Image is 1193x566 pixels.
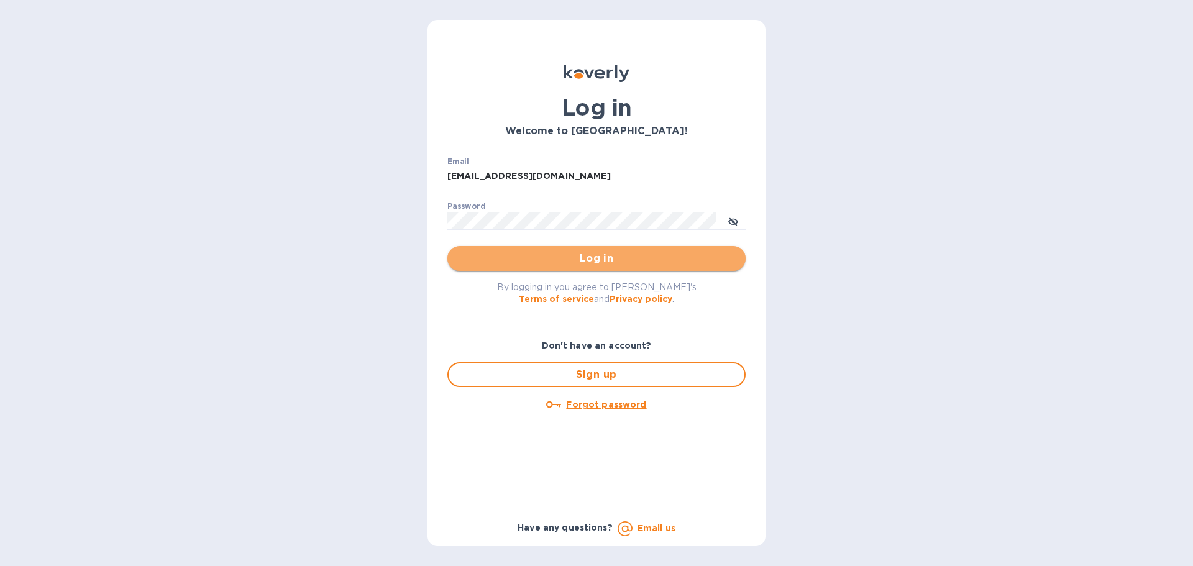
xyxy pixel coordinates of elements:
img: Koverly [564,65,629,82]
label: Password [447,203,485,210]
b: Have any questions? [518,523,613,532]
a: Email us [638,523,675,533]
button: Log in [447,246,746,271]
button: toggle password visibility [721,208,746,233]
span: Log in [457,251,736,266]
b: Don't have an account? [542,340,652,350]
label: Email [447,158,469,165]
span: Sign up [459,367,734,382]
a: Privacy policy [610,294,672,304]
u: Forgot password [566,399,646,409]
input: Enter email address [447,167,746,186]
button: Sign up [447,362,746,387]
h3: Welcome to [GEOGRAPHIC_DATA]! [447,126,746,137]
h1: Log in [447,94,746,121]
a: Terms of service [519,294,594,304]
span: By logging in you agree to [PERSON_NAME]'s and . [497,282,697,304]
